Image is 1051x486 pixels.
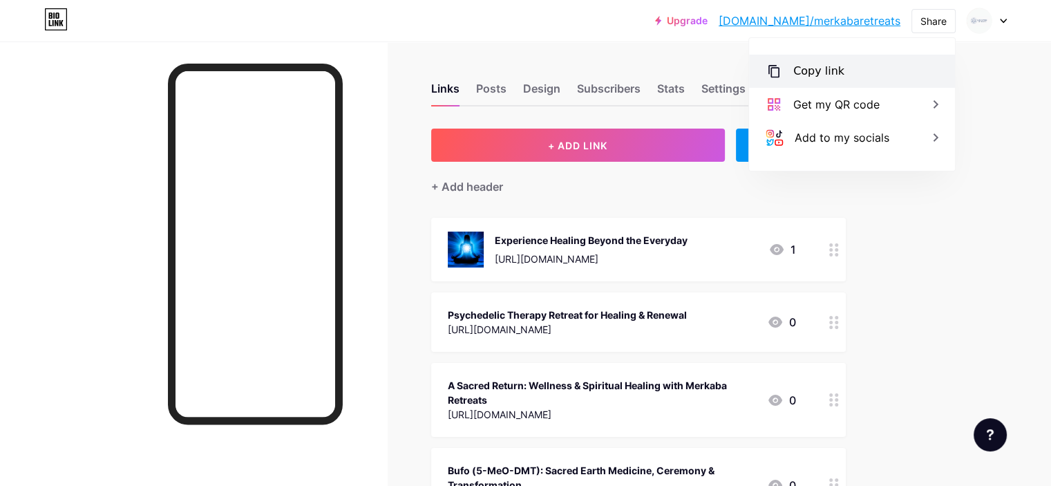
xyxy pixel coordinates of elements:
[657,80,685,105] div: Stats
[767,314,796,330] div: 0
[966,8,992,34] img: merkabaretreats
[431,80,460,105] div: Links
[495,252,688,266] div: [URL][DOMAIN_NAME]
[431,178,503,195] div: + Add header
[448,378,756,407] div: A Sacred Return: Wellness & Spiritual Healing with Merkaba Retreats
[476,80,506,105] div: Posts
[793,96,880,113] div: Get my QR code
[920,14,947,28] div: Share
[495,233,688,247] div: Experience Healing Beyond the Everyday
[768,241,796,258] div: 1
[448,322,687,337] div: [URL][DOMAIN_NAME]
[448,407,756,422] div: [URL][DOMAIN_NAME]
[523,80,560,105] div: Design
[577,80,641,105] div: Subscribers
[431,129,725,162] button: + ADD LINK
[795,129,889,146] div: Add to my socials
[736,129,846,162] div: + ADD EMBED
[655,15,708,26] a: Upgrade
[719,12,900,29] a: [DOMAIN_NAME]/merkabaretreats
[767,392,796,409] div: 0
[793,63,844,80] div: Copy link
[448,308,687,322] div: Psychedelic Therapy Retreat for Healing & Renewal
[701,80,746,105] div: Settings
[448,232,484,268] img: Experience Healing Beyond the Everyday
[548,140,607,151] span: + ADD LINK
